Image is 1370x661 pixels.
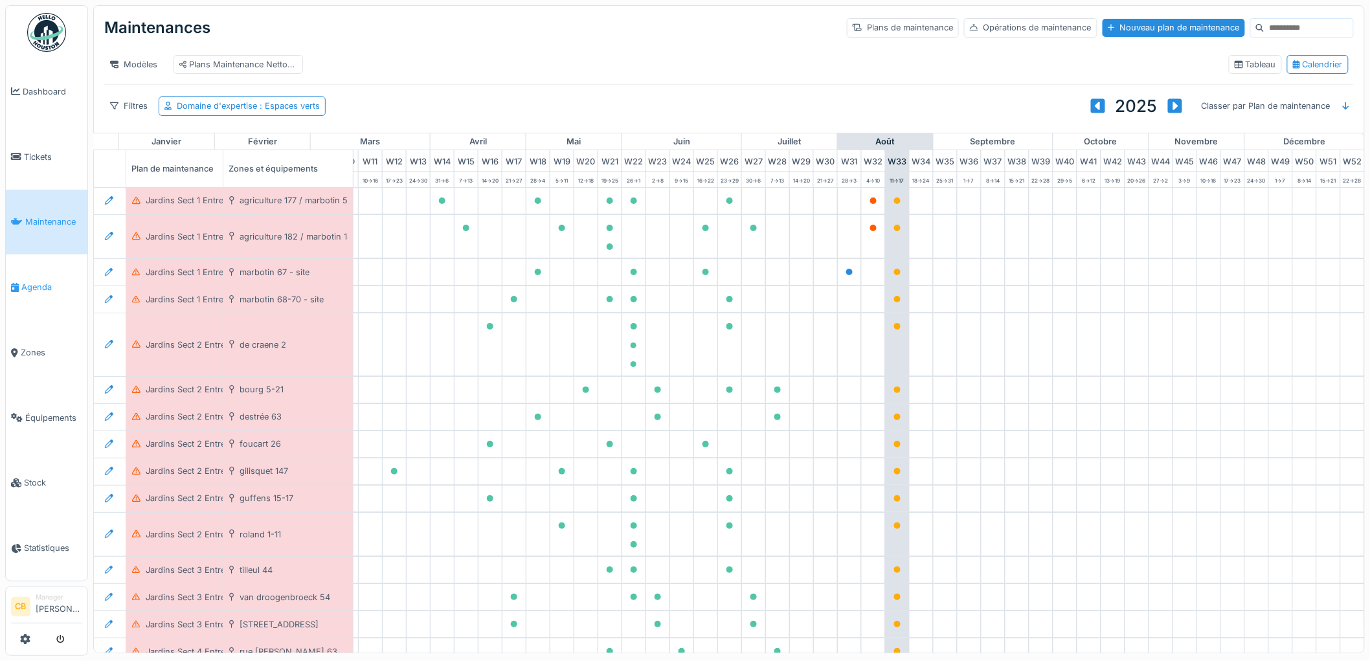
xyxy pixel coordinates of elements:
div: W 35 [934,150,957,170]
div: W 42 [1101,150,1125,170]
div: van droogenbroeck 54 [240,591,330,603]
a: Tickets [6,124,87,190]
div: 19 -> 25 [598,172,622,187]
div: Jardins Sect 4 Entretien - Tonte Pelouse [146,645,304,658]
div: agriculture 177 / marbotin 58-60 - site [240,194,390,207]
div: Modèles [104,55,163,74]
div: 14 -> 20 [478,172,502,187]
div: Jardins Sect 2 Entretien - Tonte Pelouse [146,339,304,351]
div: W 23 [646,150,669,170]
div: tilleul 44 [240,564,273,576]
div: W 47 [1221,150,1244,170]
div: Plans de maintenance [847,18,959,37]
div: W 51 [1317,150,1340,170]
a: Agenda [6,254,87,320]
div: février [215,133,310,150]
span: Maintenance [25,216,82,228]
span: : Espaces verts [257,101,320,111]
div: W 15 [455,150,478,170]
div: Classer par Plan de maintenance [1195,96,1336,115]
div: avril [431,133,526,150]
div: W 36 [958,150,981,170]
div: W 52 [1341,150,1364,170]
div: 26 -> 1 [622,172,646,187]
div: Jardins Sect 1 Entretien - Tonte Pelouse [146,266,302,278]
div: guffens 15-17 [240,492,293,504]
div: Jardins Sect 2 Entretien - Tonte Pelouse [146,528,304,541]
div: Opérations de maintenance [964,18,1097,37]
div: W 34 [910,150,933,170]
a: Stock [6,451,87,516]
div: bourg 5-21 [240,383,284,396]
div: 1 -> 7 [958,172,981,187]
div: Manager [36,592,82,602]
div: Plan de maintenance [126,150,256,186]
a: CB Manager[PERSON_NAME] [11,592,82,623]
div: Jardins Sect 2 Entretien - Tonte Pelouse [146,465,304,477]
div: foucart 26 [240,438,281,450]
div: 24 -> 30 [1245,172,1268,187]
div: 7 -> 13 [455,172,478,187]
div: W 18 [526,150,550,170]
span: Agenda [21,281,82,293]
div: W 31 [838,150,861,170]
div: Jardins Sect 1 Entretien - Tonte Pelouse [146,293,302,306]
div: 30 -> 6 [742,172,765,187]
span: Équipements [25,412,82,424]
li: [PERSON_NAME] [36,592,82,620]
div: W 41 [1077,150,1101,170]
div: 10 -> 16 [359,172,382,187]
div: W 40 [1053,150,1077,170]
div: Tableau [1235,58,1276,71]
div: W 29 [790,150,813,170]
div: W 19 [550,150,574,170]
div: 4 -> 10 [862,172,885,187]
div: W 14 [431,150,454,170]
a: Maintenance [6,190,87,255]
div: W 13 [407,150,430,170]
div: 21 -> 27 [502,172,526,187]
div: W 24 [670,150,693,170]
div: W 11 [359,150,382,170]
div: roland 1-11 [240,528,281,541]
div: W 50 [1293,150,1316,170]
div: rue [PERSON_NAME] 63 [240,645,337,658]
div: W 38 [1005,150,1029,170]
div: Jardins Sect 2 Entretien - Tonte Pelouse [146,383,304,396]
div: W 27 [742,150,765,170]
div: 8 -> 14 [1293,172,1316,187]
div: W 33 [886,150,909,170]
div: 28 -> 4 [526,172,550,187]
div: juillet [742,133,837,150]
div: 17 -> 23 [383,172,406,187]
div: 24 -> 30 [407,172,430,187]
div: septembre [934,133,1053,150]
div: W 30 [814,150,837,170]
div: W 45 [1173,150,1196,170]
div: W 25 [694,150,717,170]
div: Calendrier [1293,58,1343,71]
div: 27 -> 2 [1149,172,1173,187]
div: mai [526,133,622,150]
div: marbotin 68-70 - site [240,293,324,306]
h3: 2025 [1116,96,1158,116]
div: 22 -> 28 [1341,172,1364,187]
div: destrée 63 [240,410,282,423]
div: 28 -> 3 [838,172,861,187]
div: 18 -> 24 [910,172,933,187]
div: décembre [1245,133,1364,150]
div: gilisquet 147 [240,465,288,477]
div: W 16 [478,150,502,170]
span: Stock [24,476,82,489]
div: W 39 [1029,150,1053,170]
div: novembre [1149,133,1244,150]
span: Tickets [24,151,82,163]
div: W 43 [1125,150,1149,170]
div: [STREET_ADDRESS] [240,618,319,631]
li: CB [11,597,30,616]
div: W 26 [718,150,741,170]
div: 20 -> 26 [1125,172,1149,187]
div: W 48 [1245,150,1268,170]
div: marbotin 67 - site [240,266,309,278]
div: 1 -> 7 [1269,172,1292,187]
